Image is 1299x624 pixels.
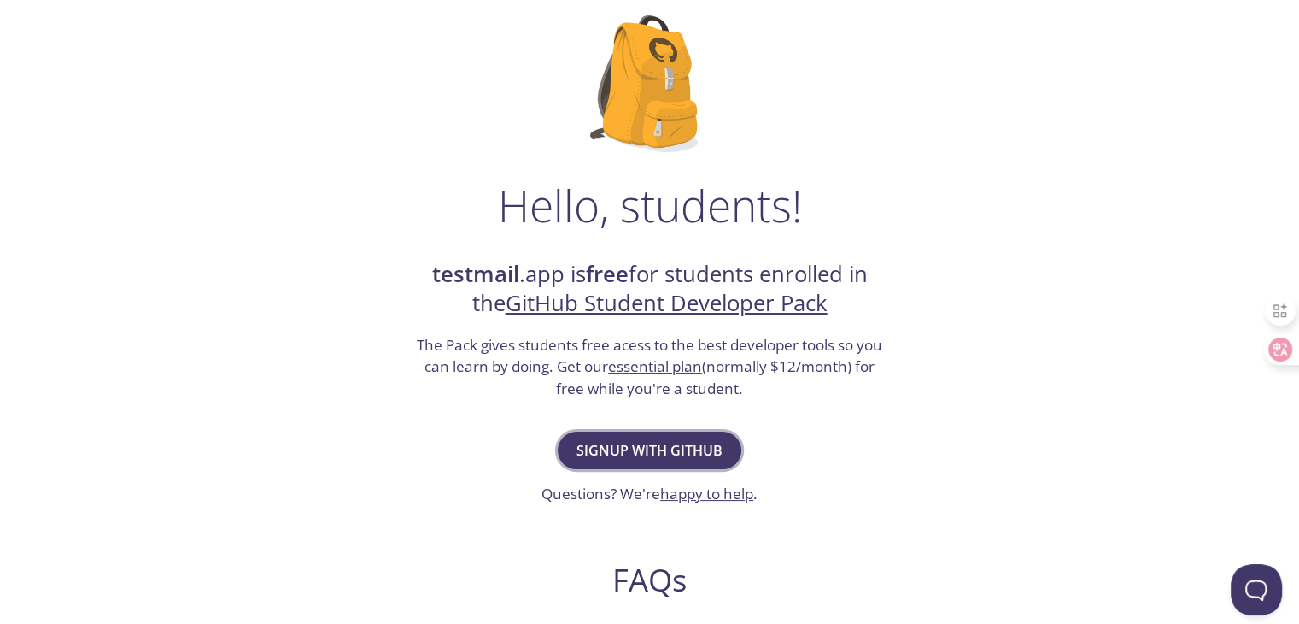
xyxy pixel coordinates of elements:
a: GitHub Student Developer Pack [506,288,828,318]
h2: FAQs [322,561,978,599]
h3: The Pack gives students free acess to the best developer tools so you can learn by doing. Get our... [415,334,885,400]
strong: testmail [432,259,519,289]
h3: Questions? We're . [541,483,758,505]
strong: free [586,259,629,289]
iframe: Help Scout Beacon - Open [1231,564,1282,615]
h2: .app is for students enrolled in the [415,260,885,319]
a: essential plan [608,356,702,376]
span: Signup with GitHub [576,439,723,462]
img: github-student-backpack.png [590,15,709,152]
h1: Hello, students! [498,180,802,231]
button: Signup with GitHub [558,432,741,469]
a: happy to help [660,484,753,503]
